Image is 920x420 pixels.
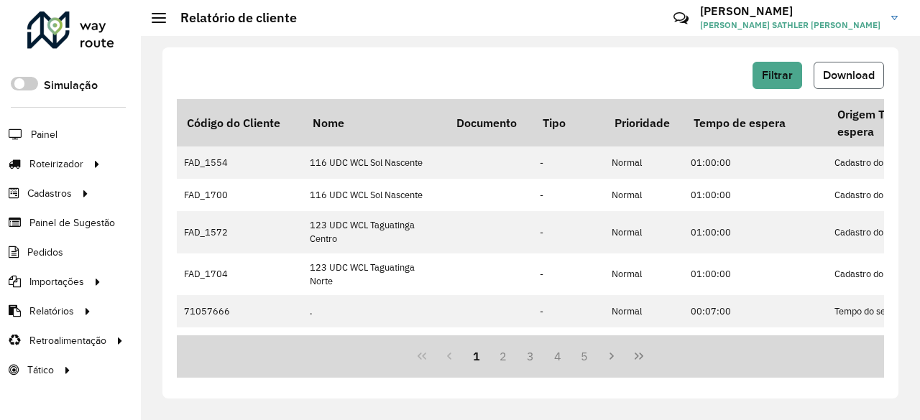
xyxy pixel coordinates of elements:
span: [PERSON_NAME] SATHLER [PERSON_NAME] [700,19,880,32]
td: - [533,295,604,327]
td: 71057666 [177,295,303,327]
span: Download [823,69,875,81]
td: - [533,211,604,253]
h2: Relatório de cliente [166,10,297,26]
td: FAD_1700 [177,179,303,211]
span: Pedidos [27,245,63,260]
span: Relatórios [29,304,74,319]
span: Retroalimentação [29,333,106,348]
td: 71061165 [177,327,303,369]
td: 116 UDC WCL Sol Nascente [303,179,446,211]
label: Simulação [44,77,98,94]
a: Contato Rápido [666,3,696,34]
h3: [PERSON_NAME] [700,4,880,18]
td: 01:00:00 [684,179,827,211]
td: - [533,253,604,295]
td: FAD_1572 [177,211,303,253]
span: Painel [31,127,57,142]
button: 3 [517,342,544,370]
td: 116 UDC WCL Sol Nascente [303,146,446,179]
td: 00:07:00 [684,295,827,327]
span: Cadastros [27,186,72,201]
span: Importações [29,274,84,289]
th: Tipo [533,99,604,146]
span: Roteirizador [29,157,83,172]
span: Tático [27,363,54,378]
th: Código do Cliente [177,99,303,146]
td: 00:07:00 [684,327,827,369]
button: Next Page [598,342,625,370]
td: . [303,327,446,369]
button: Filtrar [753,62,802,89]
th: Documento [446,99,533,146]
td: Normal [604,179,684,211]
span: Painel de Sugestão [29,215,115,230]
td: FAD_1704 [177,253,303,295]
th: Prioridade [604,99,684,146]
td: - [533,146,604,179]
td: 123 UDC WCL Taguatinga Norte [303,253,446,295]
th: Tempo de espera [684,99,827,146]
td: Normal [604,327,684,369]
button: 1 [463,342,490,370]
span: Filtrar [762,69,793,81]
button: 2 [489,342,517,370]
td: 123 UDC WCL Taguatinga Centro [303,211,446,253]
td: 01:00:00 [684,253,827,295]
button: 4 [544,342,571,370]
td: - [533,179,604,211]
td: Normal [604,295,684,327]
th: Nome [303,99,446,146]
td: 01:00:00 [684,146,827,179]
button: 5 [571,342,599,370]
td: . [303,295,446,327]
td: FAD_1554 [177,146,303,179]
td: Normal [604,146,684,179]
button: Download [814,62,884,89]
button: Last Page [625,342,653,370]
td: Normal [604,253,684,295]
td: - [533,327,604,369]
td: Normal [604,211,684,253]
td: 01:00:00 [684,211,827,253]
